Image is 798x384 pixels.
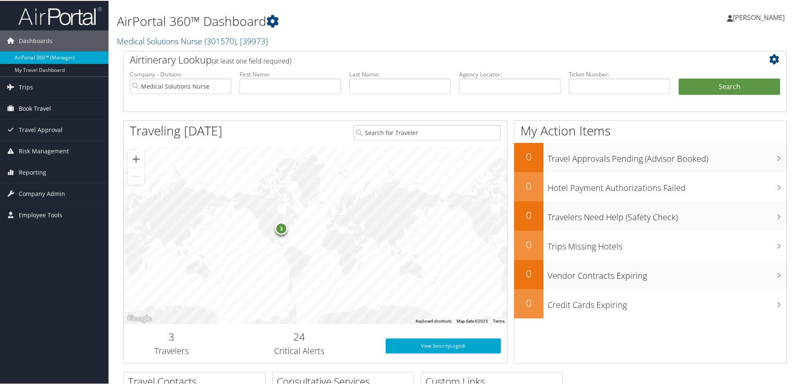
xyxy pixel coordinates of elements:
a: Terms (opens in new tab) [493,318,505,323]
button: Search [679,78,780,94]
h3: Hotel Payment Authorizations Failed [548,177,786,193]
h1: Traveling [DATE] [130,121,222,139]
h3: Critical Alerts [226,344,373,356]
h2: 3 [130,329,213,343]
button: Keyboard shortcuts [416,318,452,323]
h3: Travelers [130,344,213,356]
span: Reporting [19,161,46,182]
a: 0Credit Cards Expiring [514,288,786,318]
a: 0Travel Approvals Pending (Advisor Booked) [514,142,786,171]
img: airportal-logo.png [18,5,102,25]
img: Google [126,313,153,323]
label: Ticket Number: [569,69,670,78]
a: Open this area in Google Maps (opens a new window) [126,313,153,323]
span: Dashboards [19,30,53,51]
h2: 0 [514,207,543,221]
span: [PERSON_NAME] [733,12,785,21]
h1: My Action Items [514,121,786,139]
h3: Credit Cards Expiring [548,294,786,310]
a: 0Trips Missing Hotels [514,230,786,259]
h2: 0 [514,149,543,163]
button: Zoom in [128,150,144,167]
h2: 0 [514,178,543,192]
h3: Vendor Contracts Expiring [548,265,786,281]
label: Last Name: [349,69,451,78]
h2: 24 [226,329,373,343]
label: First Name: [240,69,341,78]
h3: Travel Approvals Pending (Advisor Booked) [548,148,786,164]
a: 0Hotel Payment Authorizations Failed [514,171,786,201]
span: Map data ©2025 [457,318,488,323]
span: Employee Tools [19,204,62,225]
label: Agency Locator: [459,69,561,78]
a: 0Vendor Contracts Expiring [514,259,786,288]
h1: AirPortal 360™ Dashboard [117,12,568,29]
button: Zoom out [128,167,144,184]
h3: Trips Missing Hotels [548,236,786,252]
span: Travel Approval [19,119,63,140]
span: Trips [19,76,33,97]
span: (at least one field required) [212,56,291,65]
a: View SecurityLogic® [386,338,501,353]
input: Search for Traveler [354,124,501,140]
label: Company - Division: [130,69,231,78]
h3: Travelers Need Help (Safety Check) [548,206,786,222]
span: , [ 39973 ] [236,35,268,46]
h2: Airtinerary Lookup [130,52,725,66]
h2: 0 [514,266,543,280]
h2: 0 [514,237,543,251]
a: Medical Solutions Nurse [117,35,268,46]
a: [PERSON_NAME] [727,4,793,29]
span: Book Travel [19,97,51,118]
h2: 0 [514,295,543,309]
span: ( 301570 ) [205,35,236,46]
a: 0Travelers Need Help (Safety Check) [514,201,786,230]
div: 3 [275,221,288,234]
span: Risk Management [19,140,69,161]
span: Company Admin [19,183,65,203]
